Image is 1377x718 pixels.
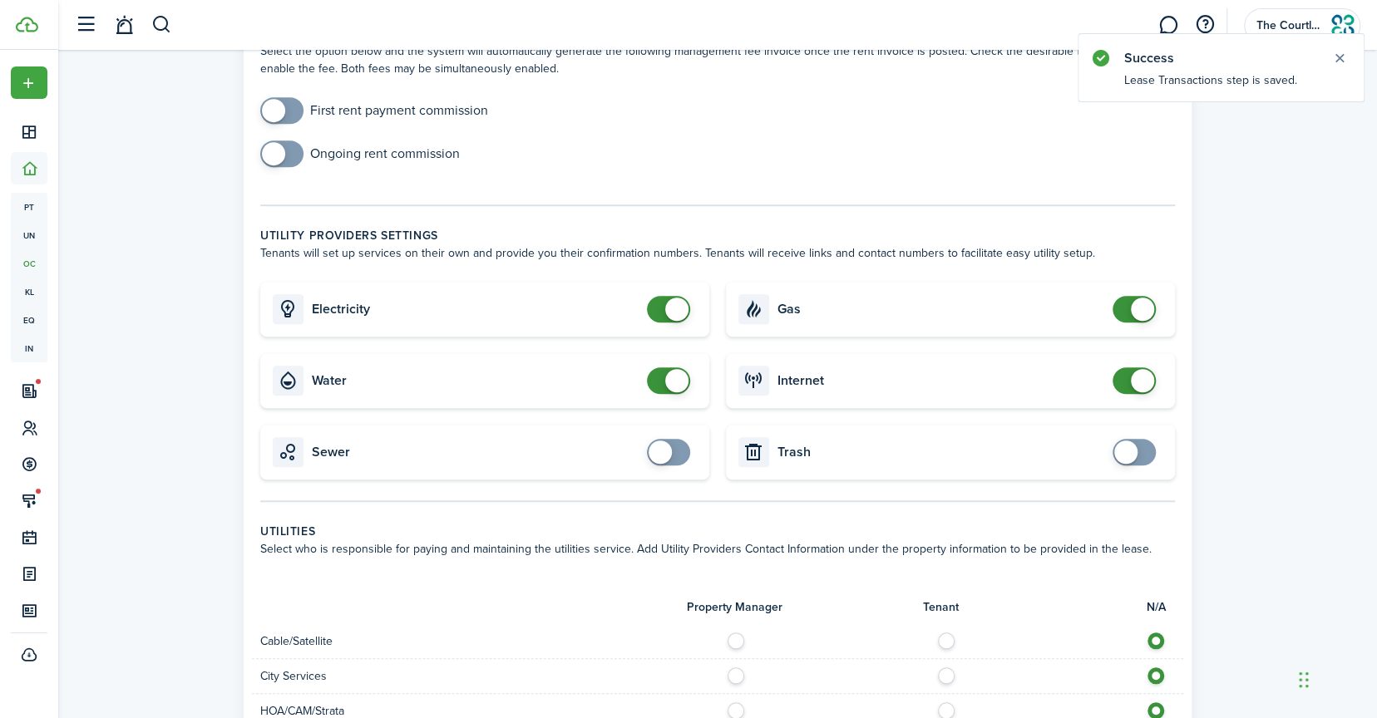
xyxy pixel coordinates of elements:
wizard-step-header-description: Select who is responsible for paying and maintaining the utilities service. Add Utility Providers... [260,540,1175,558]
a: in [11,334,47,362]
button: Open sidebar [70,9,101,41]
a: oc [11,249,47,278]
wizard-step-header-title: Utility providers settings [260,227,1175,244]
span: Property Manager [687,598,782,616]
iframe: Chat Widget [1294,638,1377,718]
a: un [11,221,47,249]
a: pt [11,193,47,221]
span: N/A [1147,598,1166,616]
card-title: Trash [777,445,1104,460]
span: Tenant [923,598,959,616]
card-title: Electricity [312,302,639,317]
span: The Courtland Group [1256,20,1323,32]
card-title: Water [312,373,639,388]
div: Cable/Satellite [252,632,718,650]
img: TenantCloud [16,17,38,32]
a: eq [11,306,47,334]
card-title: Internet [777,373,1104,388]
div: Drag [1299,655,1309,705]
img: The Courtland Group [1330,12,1356,39]
wizard-step-header-description: Tenants will set up services on their own and provide you their confirmation numbers. Tenants wil... [260,244,1175,262]
notify-body: Lease Transactions step is saved. [1078,71,1364,101]
wizard-step-header-description: Select the option below and the system will automatically generate the following management fee i... [260,42,1175,77]
button: Open resource center [1191,11,1219,39]
a: kl [11,278,47,306]
card-title: Sewer [312,445,639,460]
a: Notifications [108,4,140,47]
notify-title: Success [1124,48,1315,68]
button: Search [151,11,172,39]
a: Messaging [1152,4,1184,47]
div: City Services [252,667,718,685]
button: Open menu [11,66,47,99]
card-title: Gas [777,302,1104,317]
button: Close notify [1328,47,1351,70]
wizard-step-header-title: Utilities [260,523,1175,540]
